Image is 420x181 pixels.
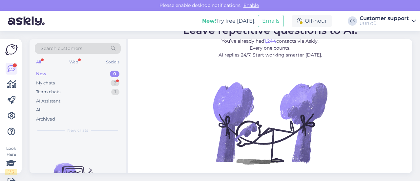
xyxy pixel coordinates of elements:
[360,16,409,21] div: Customer support
[36,71,46,77] div: New
[105,58,121,66] div: Socials
[36,116,55,123] div: Archived
[110,71,119,77] div: 0
[36,89,60,95] div: Team chats
[5,169,17,175] div: 1 / 3
[111,80,119,86] div: 2
[36,107,42,113] div: All
[202,18,216,24] b: New!
[241,2,261,8] span: Enable
[183,38,357,58] p: You’ve already had contacts via Askly. Every one counts. AI replies 24/7. Start working smarter [...
[292,15,332,27] div: Off-hour
[111,89,119,95] div: 1
[35,58,42,66] div: All
[202,17,255,25] div: Try free [DATE]:
[41,45,82,52] span: Search customers
[5,44,18,55] img: Askly Logo
[68,58,79,66] div: Web
[360,16,416,26] a: Customer supportUUR OÜ
[348,16,357,26] div: CS
[67,127,88,133] span: New chats
[360,21,409,26] div: UUR OÜ
[258,15,284,27] button: Emails
[36,98,60,104] div: AI Assistant
[264,38,276,44] b: 1,244
[36,80,55,86] div: My chats
[5,146,17,175] div: Look Here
